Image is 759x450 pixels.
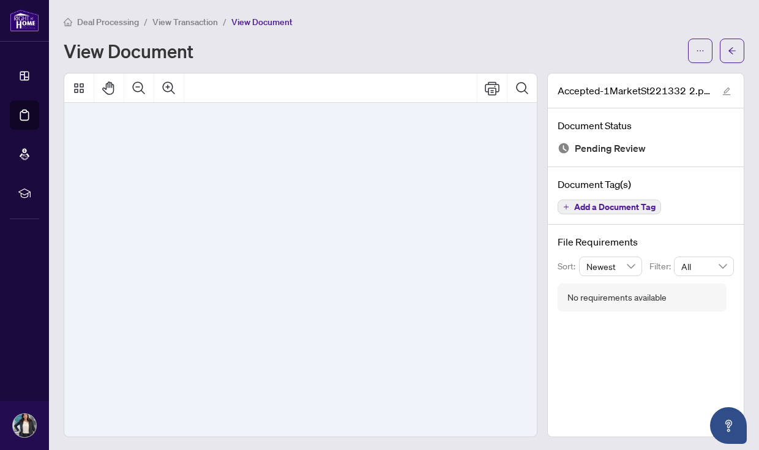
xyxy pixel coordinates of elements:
[558,234,734,249] h4: File Requirements
[558,260,579,273] p: Sort:
[152,17,218,28] span: View Transaction
[558,83,711,98] span: Accepted-1MarketSt221332 2.pdf
[558,142,570,154] img: Document Status
[567,291,667,304] div: No requirements available
[710,407,747,444] button: Open asap
[10,9,39,32] img: logo
[64,41,193,61] h1: View Document
[681,257,727,276] span: All
[586,257,635,276] span: Newest
[77,17,139,28] span: Deal Processing
[144,15,148,29] li: /
[64,18,72,26] span: home
[231,17,293,28] span: View Document
[563,204,569,210] span: plus
[728,47,736,55] span: arrow-left
[722,87,731,96] span: edit
[223,15,226,29] li: /
[575,140,646,157] span: Pending Review
[649,260,674,273] p: Filter:
[558,177,734,192] h4: Document Tag(s)
[574,203,656,211] span: Add a Document Tag
[696,47,705,55] span: ellipsis
[13,414,36,437] img: Profile Icon
[558,118,734,133] h4: Document Status
[558,200,661,214] button: Add a Document Tag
